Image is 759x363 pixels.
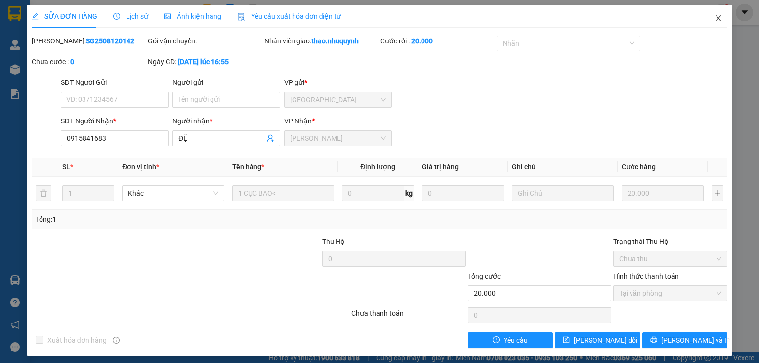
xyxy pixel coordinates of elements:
span: Phan Rang [290,131,386,146]
span: VP Nhận [284,117,312,125]
span: Yêu cầu [504,335,528,346]
span: SL [62,163,70,171]
div: [PERSON_NAME]: [32,36,146,46]
div: Người gửi [172,77,280,88]
b: 20.000 [411,37,433,45]
span: Ảnh kiện hàng [164,12,221,20]
div: SĐT Người Gửi [61,77,169,88]
div: Cước rồi : [380,36,495,46]
label: Hình thức thanh toán [613,272,679,280]
input: 0 [622,185,704,201]
span: Yêu cầu xuất hóa đơn điện tử [237,12,341,20]
span: Tại văn phòng [619,286,721,301]
span: exclamation-circle [493,336,500,344]
span: picture [164,13,171,20]
span: save [563,336,570,344]
b: 0 [70,58,74,66]
span: info-circle [113,337,120,344]
button: plus [712,185,723,201]
b: [DATE] lúc 16:55 [178,58,229,66]
span: close [715,14,722,22]
span: edit [32,13,39,20]
b: SG2508120142 [86,37,134,45]
span: Thu Hộ [322,238,345,245]
div: Nhân viên giao: [264,36,379,46]
button: Close [705,5,732,33]
input: VD: Bàn, Ghế [232,185,334,201]
span: Giá trị hàng [422,163,459,171]
span: [PERSON_NAME] đổi [574,335,637,346]
span: Tên hàng [232,163,264,171]
div: VP gửi [284,77,392,88]
input: 0 [422,185,504,201]
button: save[PERSON_NAME] đổi [555,332,640,348]
span: Chưa thu [619,251,721,266]
button: printer[PERSON_NAME] và In [642,332,728,348]
span: printer [650,336,657,344]
span: user-add [266,134,274,142]
span: Xuất hóa đơn hàng [43,335,111,346]
div: Người nhận [172,116,280,126]
span: Đơn vị tính [122,163,159,171]
div: Trạng thái Thu Hộ [613,236,727,247]
button: exclamation-circleYêu cầu [468,332,553,348]
span: Cước hàng [622,163,656,171]
div: Chưa thanh toán [350,308,466,325]
span: clock-circle [113,13,120,20]
div: SĐT Người Nhận [61,116,169,126]
th: Ghi chú [508,158,618,177]
span: Lịch sử [113,12,148,20]
b: thao.nhuquynh [311,37,359,45]
div: Gói vận chuyển: [148,36,262,46]
span: Sài Gòn [290,92,386,107]
span: Tổng cước [468,272,501,280]
span: SỬA ĐƠN HÀNG [32,12,97,20]
div: Ngày GD: [148,56,262,67]
span: Khác [128,186,218,201]
span: [PERSON_NAME] và In [661,335,730,346]
div: Tổng: 1 [36,214,294,225]
div: Chưa cước : [32,56,146,67]
span: kg [404,185,414,201]
input: Ghi Chú [512,185,614,201]
img: icon [237,13,245,21]
span: Định lượng [360,163,395,171]
button: delete [36,185,51,201]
